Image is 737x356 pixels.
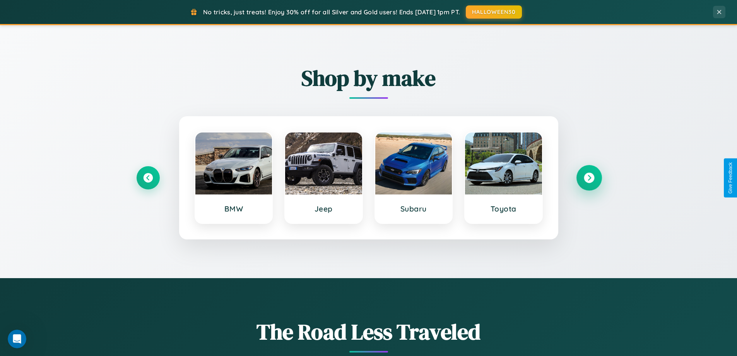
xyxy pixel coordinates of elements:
h2: Shop by make [137,63,601,93]
h3: Jeep [293,204,354,213]
button: HALLOWEEN30 [466,5,522,19]
h3: Toyota [473,204,534,213]
h1: The Road Less Traveled [137,317,601,347]
iframe: Intercom live chat [8,330,26,348]
h3: BMW [203,204,265,213]
div: Give Feedback [728,162,733,194]
span: No tricks, just treats! Enjoy 30% off for all Silver and Gold users! Ends [DATE] 1pm PT. [203,8,460,16]
h3: Subaru [383,204,445,213]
